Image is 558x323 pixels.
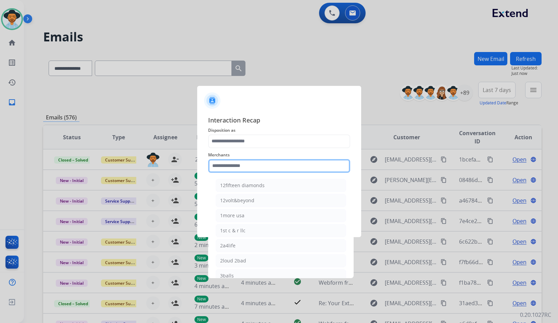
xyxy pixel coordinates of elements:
div: 1more usa [220,212,244,219]
div: 1st c & r llc [220,227,245,234]
span: Interaction Recap [208,115,350,126]
div: 2loud 2bad [220,257,246,264]
div: 12fifteen diamonds [220,182,265,189]
div: 3balls [220,272,234,279]
div: 12volt&beyond [220,197,254,204]
p: 0.20.1027RC [520,311,551,319]
span: Merchants [208,151,350,159]
div: 2a4life [220,242,236,249]
span: Disposition as [208,126,350,134]
img: contactIcon [204,92,220,109]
